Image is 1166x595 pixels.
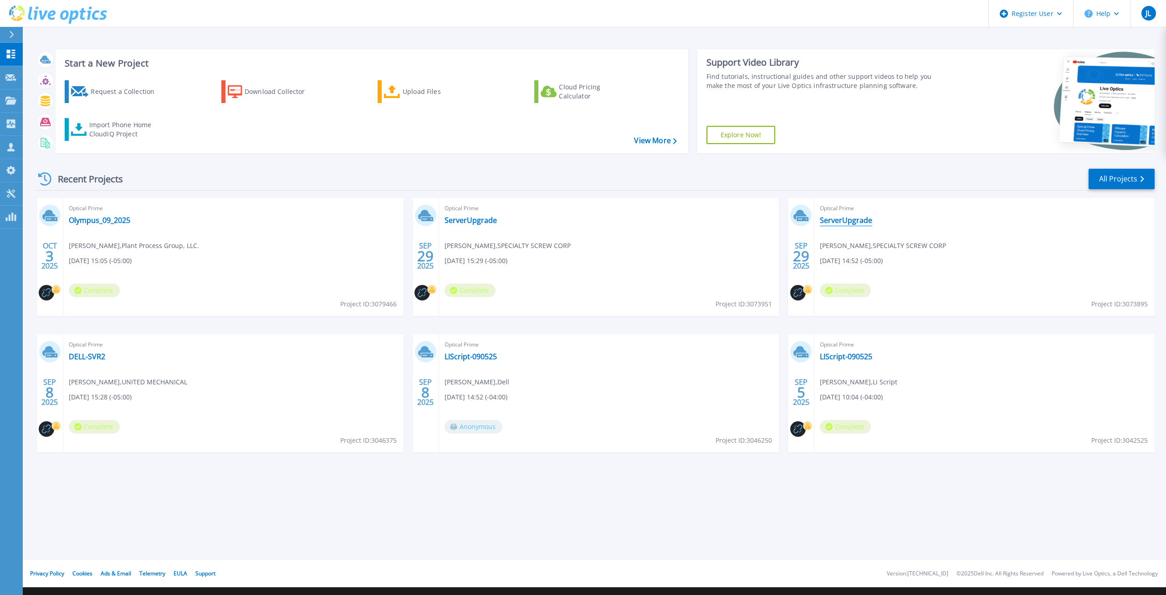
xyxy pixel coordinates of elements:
a: Ads & Email [101,569,131,577]
a: Request a Collection [65,80,166,103]
a: ServerUpgrade [820,216,872,225]
div: Cloud Pricing Calculator [559,83,632,101]
a: DELL-SVR2 [69,352,105,361]
span: Complete [445,284,496,297]
a: Telemetry [139,569,165,577]
a: Cloud Pricing Calculator [534,80,636,103]
h3: Start a New Project [65,58,676,68]
span: 29 [793,252,809,260]
span: Optical Prime [69,340,398,350]
a: View More [634,136,676,145]
span: 5 [797,388,805,396]
a: Privacy Policy [30,569,64,577]
span: Complete [820,284,871,297]
span: Optical Prime [445,340,774,350]
div: OCT 2025 [41,239,58,273]
a: ServerUpgrade [445,216,497,225]
span: [DATE] 10:04 (-04:00) [820,392,883,402]
div: SEP 2025 [417,239,434,273]
div: Upload Files [403,83,476,101]
span: [PERSON_NAME] , SPECIALTY SCREW CORP [820,241,946,251]
a: Olympus_09_2025 [69,216,130,225]
a: EULA [174,569,187,577]
div: Import Phone Home CloudIQ Project [89,120,160,139]
div: Request a Collection [91,83,164,101]
span: Complete [820,420,871,434]
a: Upload Files [378,80,479,103]
span: [DATE] 14:52 (-05:00) [820,256,883,266]
span: [DATE] 15:29 (-05:00) [445,256,507,266]
a: LIScript-090525 [445,352,497,361]
span: [DATE] 15:28 (-05:00) [69,392,132,402]
span: 8 [46,388,54,396]
div: Download Collector [245,83,317,101]
span: Optical Prime [445,203,774,213]
span: JL [1146,10,1151,17]
a: All Projects [1089,169,1155,189]
span: [DATE] 15:05 (-05:00) [69,256,132,266]
li: © 2025 Dell Inc. All Rights Reserved [956,571,1043,577]
li: Version: [TECHNICAL_ID] [887,571,948,577]
div: SEP 2025 [793,376,810,409]
span: 3 [46,252,54,260]
span: [PERSON_NAME] , UNITED MECHANICAL [69,377,187,387]
span: Project ID: 3079466 [340,299,397,309]
span: Project ID: 3073895 [1091,299,1148,309]
a: Cookies [72,569,92,577]
span: Anonymous [445,420,502,434]
span: Optical Prime [820,340,1149,350]
span: Project ID: 3046375 [340,435,397,445]
div: SEP 2025 [41,376,58,409]
a: LIScript-090525 [820,352,872,361]
span: 8 [421,388,430,396]
span: Complete [69,420,120,434]
div: SEP 2025 [793,239,810,273]
span: Complete [69,284,120,297]
div: Find tutorials, instructional guides and other support videos to help you make the most of your L... [706,72,943,90]
span: 29 [417,252,434,260]
div: SEP 2025 [417,376,434,409]
li: Powered by Live Optics, a Dell Technology [1052,571,1158,577]
span: [PERSON_NAME] , Plant Process Group, LLC. [69,241,199,251]
a: Support [195,569,215,577]
span: Optical Prime [69,203,398,213]
span: [DATE] 14:52 (-04:00) [445,392,507,402]
div: Support Video Library [706,57,943,68]
span: [PERSON_NAME] , SPECIALTY SCREW CORP [445,241,571,251]
span: Project ID: 3042525 [1091,435,1148,445]
span: Project ID: 3073951 [716,299,772,309]
span: Project ID: 3046250 [716,435,772,445]
div: Recent Projects [35,168,135,190]
span: [PERSON_NAME] , Dell [445,377,509,387]
a: Explore Now! [706,126,776,144]
a: Download Collector [221,80,323,103]
span: [PERSON_NAME] , Li Script [820,377,897,387]
span: Optical Prime [820,203,1149,213]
